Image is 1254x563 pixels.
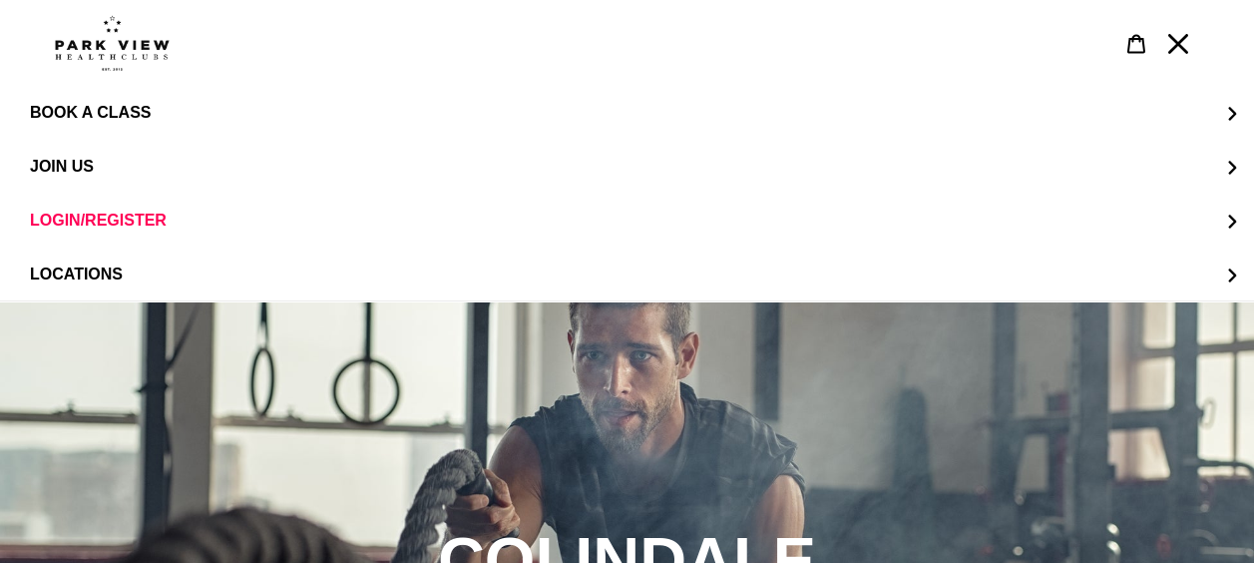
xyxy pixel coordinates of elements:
span: JOIN US [30,158,94,176]
span: LOGIN/REGISTER [30,212,167,230]
span: BOOK A CLASS [30,104,151,122]
button: Menu [1157,22,1199,65]
span: LOCATIONS [30,266,123,282]
img: Park view health clubs is a gym near you. [55,15,170,71]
